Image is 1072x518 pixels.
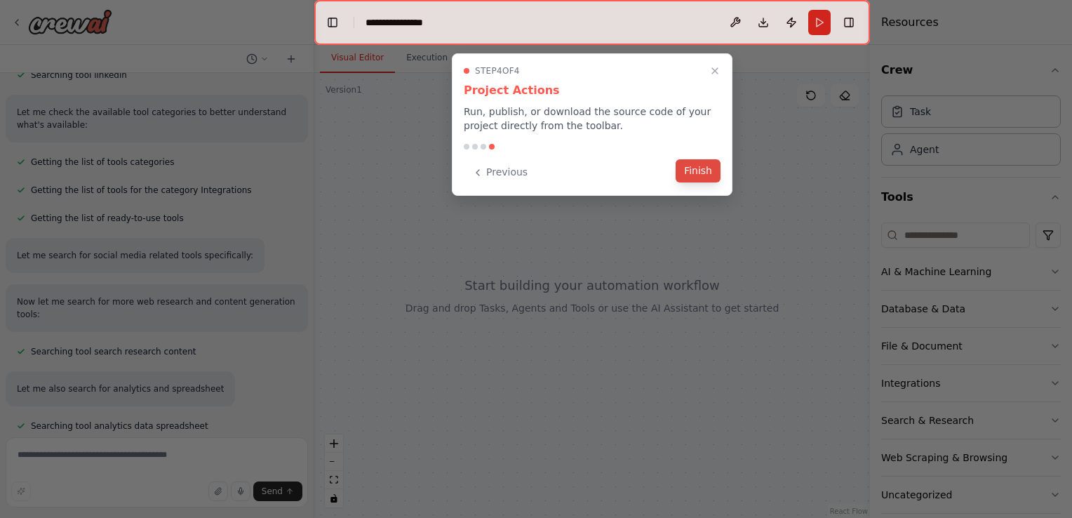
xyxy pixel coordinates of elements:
[676,159,721,182] button: Finish
[464,161,536,184] button: Previous
[464,82,721,99] h3: Project Actions
[323,13,342,32] button: Hide left sidebar
[464,105,721,133] p: Run, publish, or download the source code of your project directly from the toolbar.
[706,62,723,79] button: Close walkthrough
[475,65,520,77] span: Step 4 of 4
